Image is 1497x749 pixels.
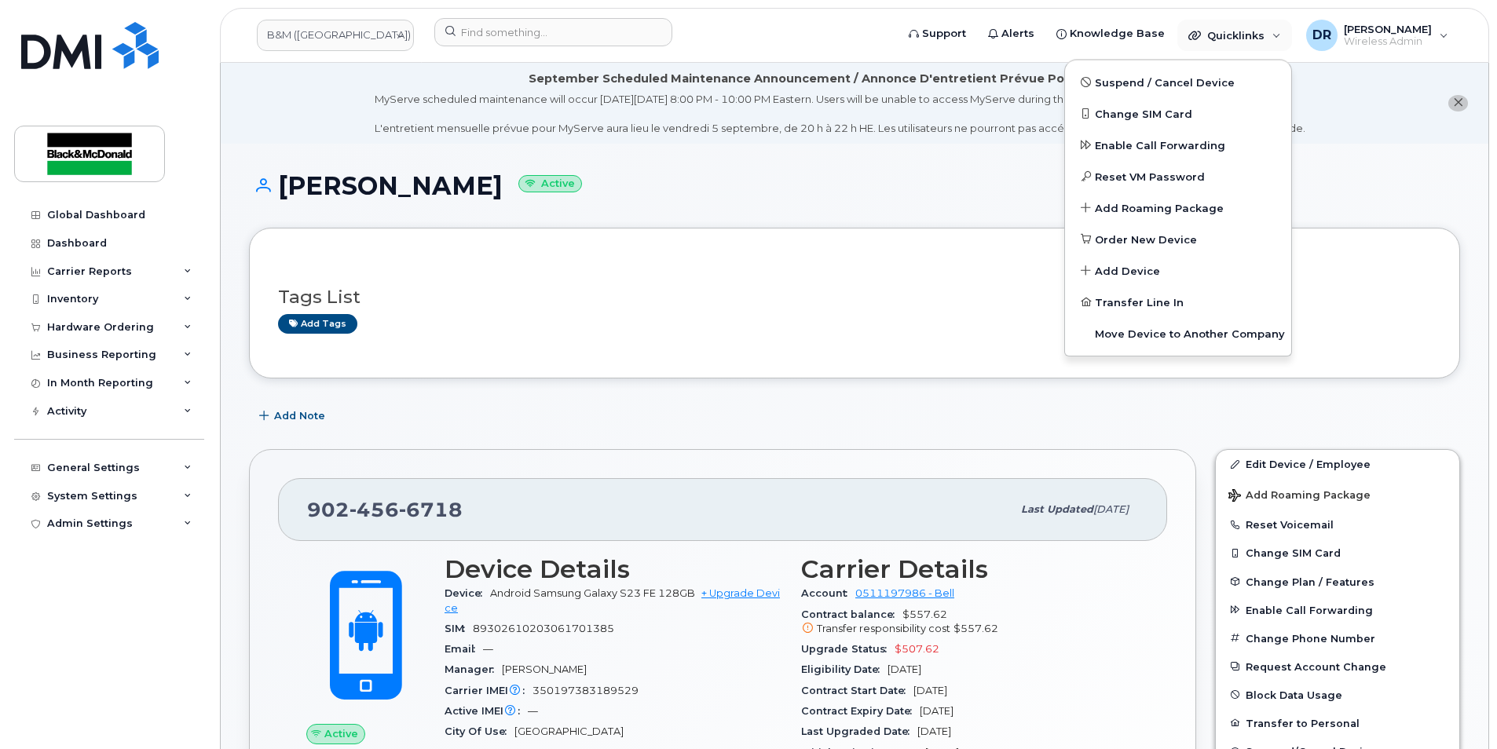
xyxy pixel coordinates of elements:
[445,587,490,599] span: Device
[1095,138,1225,154] span: Enable Call Forwarding
[1095,75,1235,91] span: Suspend / Cancel Device
[801,555,1139,583] h3: Carrier Details
[1216,681,1459,709] button: Block Data Usage
[529,71,1151,87] div: September Scheduled Maintenance Announcement / Annonce D'entretient Prévue Pour septembre
[1216,596,1459,624] button: Enable Call Forwarding
[1216,510,1459,539] button: Reset Voicemail
[473,623,614,634] span: 89302610203061701385
[1095,107,1192,122] span: Change SIM Card
[445,685,533,696] span: Carrier IMEI
[1246,575,1374,587] span: Change Plan / Features
[1228,489,1371,504] span: Add Roaming Package
[445,725,514,737] span: City Of Use
[1216,450,1459,478] a: Edit Device / Employee
[307,498,463,521] span: 902
[801,608,902,620] span: Contract balance
[1095,264,1160,280] span: Add Device
[817,623,950,634] span: Transfer responsibility cost
[1216,709,1459,737] button: Transfer to Personal
[514,725,624,737] span: [GEOGRAPHIC_DATA]
[1095,201,1224,217] span: Add Roaming Package
[502,663,587,675] span: [PERSON_NAME]
[249,402,339,430] button: Add Note
[801,587,855,599] span: Account
[350,498,399,521] span: 456
[278,287,1431,307] h3: Tags List
[801,663,888,675] span: Eligibility Date
[483,643,493,655] span: —
[324,726,358,741] span: Active
[801,685,913,696] span: Contract Start Date
[1216,478,1459,510] button: Add Roaming Package
[1216,539,1459,567] button: Change SIM Card
[1095,170,1205,185] span: Reset VM Password
[920,705,953,717] span: [DATE]
[801,643,895,655] span: Upgrade Status
[1216,652,1459,681] button: Request Account Change
[445,643,483,655] span: Email
[490,587,695,599] span: Android Samsung Galaxy S23 FE 128GB
[913,685,947,696] span: [DATE]
[1216,624,1459,652] button: Change Phone Number
[445,663,502,675] span: Manager
[801,725,917,737] span: Last Upgraded Date
[249,172,1460,199] h1: [PERSON_NAME]
[1095,295,1184,311] span: Transfer Line In
[1065,224,1291,255] a: Order New Device
[533,685,639,696] span: 350197383189529
[1095,327,1285,342] span: Move Device to Another Company
[1216,568,1459,596] button: Change Plan / Features
[801,705,920,717] span: Contract Expiry Date
[518,175,582,193] small: Active
[278,314,357,334] a: Add tags
[274,408,325,423] span: Add Note
[445,623,473,634] span: SIM
[1246,604,1373,616] span: Enable Call Forwarding
[528,705,538,717] span: —
[801,608,1139,637] span: $557.62
[917,725,951,737] span: [DATE]
[895,643,939,655] span: $507.62
[445,587,780,613] a: + Upgrade Device
[855,587,954,599] a: 0511197986 - Bell
[953,623,998,634] span: $557.62
[1095,232,1197,248] span: Order New Device
[399,498,463,521] span: 6718
[445,705,528,717] span: Active IMEI
[375,92,1305,136] div: MyServe scheduled maintenance will occur [DATE][DATE] 8:00 PM - 10:00 PM Eastern. Users will be u...
[1021,503,1093,515] span: Last updated
[1065,255,1291,287] a: Add Device
[1093,503,1129,515] span: [DATE]
[888,663,921,675] span: [DATE]
[1448,95,1468,111] button: close notification
[445,555,782,583] h3: Device Details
